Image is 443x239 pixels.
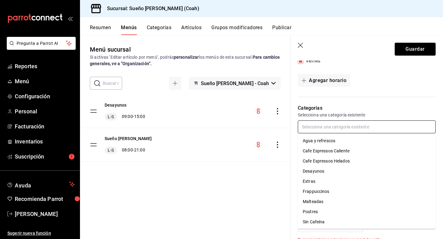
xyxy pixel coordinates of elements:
button: actions [274,142,281,148]
li: Sin Cafeína [298,217,436,227]
span: Menú [15,77,75,85]
button: drag [90,108,97,115]
li: Smoothies [298,227,436,237]
button: Artículos [181,25,202,35]
div: 08:00 - 21:00 [105,147,152,154]
li: Desayunos [298,166,436,176]
button: Pregunta a Parrot AI [7,37,76,50]
button: Sueño [PERSON_NAME] - Coah [189,77,281,90]
button: Resumen [90,25,111,35]
span: Sugerir nueva función [7,230,75,237]
li: Cafe Espressos Helados [298,156,436,166]
span: Viernes [303,58,320,64]
span: Sueño [PERSON_NAME] - Coah [201,80,269,86]
span: Inventarios [15,137,75,146]
p: Categorías [298,104,436,112]
li: Malteadas [298,197,436,207]
div: Menú sucursal [90,45,131,54]
span: L-S [106,147,115,153]
button: open_drawer_menu [68,16,73,21]
div: Si activas ‘Editar artículo por menú’, podrás los menús de esta sucursal. [90,54,281,67]
button: Agregar horario [298,74,350,87]
button: Desayunos [105,102,126,108]
li: Cafe Espressos Caliente [298,146,436,156]
button: drag [90,141,97,148]
button: Publicar [272,25,291,35]
span: Configuración [15,92,75,100]
span: Facturación [15,122,75,131]
span: Suscripción [15,152,75,161]
span: L-S [106,114,115,120]
button: Categorías [147,25,172,35]
input: Selecciona una categoría existente [298,120,436,133]
button: Sueño [PERSON_NAME] [105,135,152,142]
strong: personalizar [174,55,199,60]
button: Guardar [395,43,436,56]
span: Ayuda [15,181,67,188]
a: Pregunta a Parrot AI [4,45,76,51]
li: Extras [298,176,436,186]
h3: Sucursal: Sueño [PERSON_NAME] (Coah) [102,5,199,12]
li: Agua y refrescos [298,136,436,146]
p: Selecciona una categoría existente [298,112,436,118]
span: Reportes [15,62,75,70]
span: Pregunta a Parrot AI [17,40,66,47]
li: Frappuccinos [298,186,436,197]
div: 09:00 - 15:00 [105,113,145,120]
table: menu-maker-table [80,95,290,162]
div: navigation tabs [90,25,443,35]
button: Menús [121,25,137,35]
span: Personal [15,107,75,116]
button: actions [274,108,281,114]
li: Postres [298,207,436,217]
span: [PERSON_NAME] [15,210,75,218]
span: Recomienda Parrot [15,195,75,203]
button: Grupos modificadores [211,25,262,35]
input: Buscar menú [103,77,122,89]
